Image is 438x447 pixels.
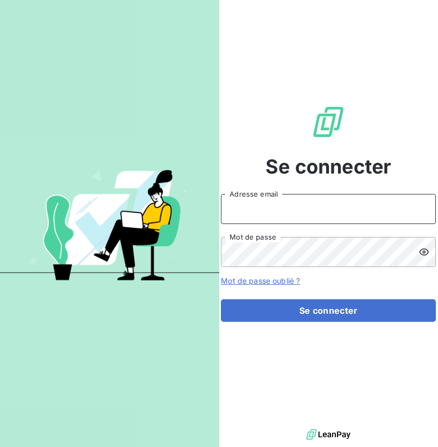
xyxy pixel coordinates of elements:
input: placeholder [221,194,436,224]
span: Se connecter [265,152,391,181]
img: Logo LeanPay [311,105,346,139]
img: logo [306,427,350,443]
a: Mot de passe oublié ? [221,276,300,285]
button: Se connecter [221,299,436,322]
